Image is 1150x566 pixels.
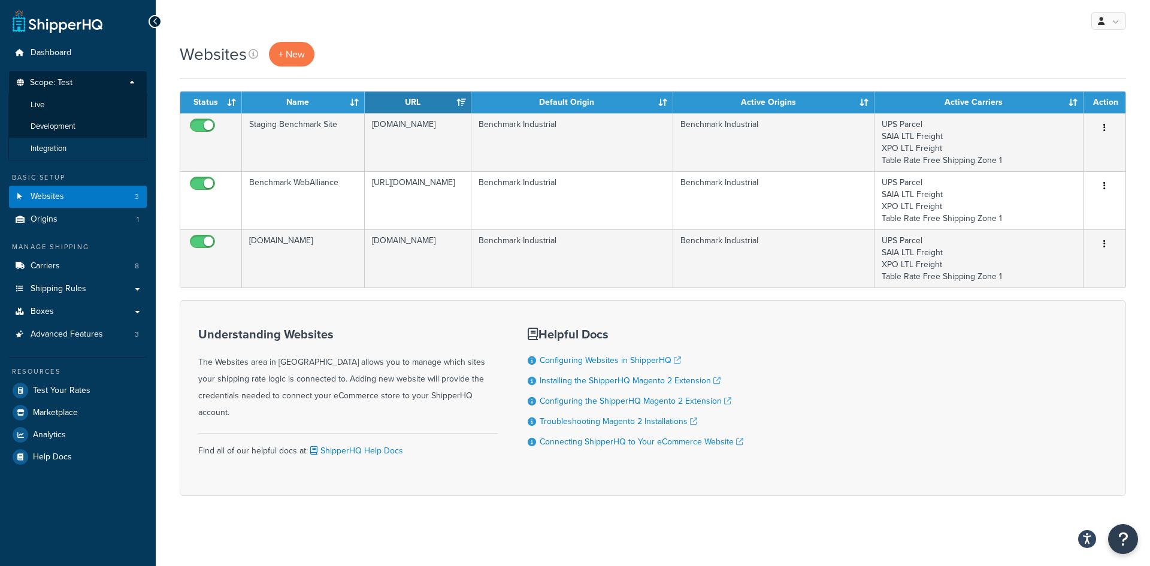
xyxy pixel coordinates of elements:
th: Name: activate to sort column ascending [242,92,365,113]
li: Development [8,116,147,138]
td: Benchmark WebAlliance [242,171,365,229]
a: Configuring the ShipperHQ Magento 2 Extension [540,395,731,407]
a: Origins 1 [9,208,147,231]
div: The Websites area in [GEOGRAPHIC_DATA] allows you to manage which sites your shipping rate logic ... [198,328,498,421]
a: Configuring Websites in ShipperHQ [540,354,681,367]
span: Marketplace [33,408,78,418]
a: Analytics [9,424,147,446]
div: Manage Shipping [9,242,147,252]
span: Scope: Test [30,78,72,88]
a: ShipperHQ Help Docs [308,444,403,457]
div: Resources [9,367,147,377]
td: UPS Parcel SAIA LTL Freight XPO LTL Freight Table Rate Free Shipping Zone 1 [874,229,1084,287]
span: Shipping Rules [31,284,86,294]
td: Benchmark Industrial [673,113,875,171]
span: 8 [135,261,139,271]
span: Boxes [31,307,54,317]
h3: Helpful Docs [528,328,743,341]
li: Advanced Features [9,323,147,346]
h3: Understanding Websites [198,328,498,341]
a: Advanced Features 3 [9,323,147,346]
span: Test Your Rates [33,386,90,396]
span: Integration [31,144,66,154]
li: Websites [9,186,147,208]
th: Active Carriers: activate to sort column ascending [874,92,1084,113]
th: Action [1084,92,1125,113]
span: + New [279,47,305,61]
button: Open Resource Center [1108,524,1138,554]
a: Connecting ShipperHQ to Your eCommerce Website [540,435,743,448]
span: Websites [31,192,64,202]
a: Marketplace [9,402,147,423]
span: Carriers [31,261,60,271]
span: Analytics [33,430,66,440]
td: [DOMAIN_NAME] [242,229,365,287]
span: Help Docs [33,452,72,462]
a: Carriers 8 [9,255,147,277]
a: + New [269,42,314,66]
td: UPS Parcel SAIA LTL Freight XPO LTL Freight Table Rate Free Shipping Zone 1 [874,113,1084,171]
a: Help Docs [9,446,147,468]
div: Basic Setup [9,172,147,183]
li: Origins [9,208,147,231]
span: 3 [135,329,139,340]
span: 3 [135,192,139,202]
a: Test Your Rates [9,380,147,401]
th: Status: activate to sort column ascending [180,92,242,113]
div: Find all of our helpful docs at: [198,433,498,459]
a: Boxes [9,301,147,323]
li: Live [8,94,147,116]
span: Live [31,100,44,110]
a: Shipping Rules [9,278,147,300]
td: Benchmark Industrial [471,171,673,229]
th: Active Origins: activate to sort column ascending [673,92,875,113]
td: Benchmark Industrial [471,113,673,171]
span: Development [31,122,75,132]
span: Origins [31,214,57,225]
a: Installing the ShipperHQ Magento 2 Extension [540,374,721,387]
td: Benchmark Industrial [471,229,673,287]
th: URL: activate to sort column ascending [365,92,471,113]
span: 1 [137,214,139,225]
span: Advanced Features [31,329,103,340]
a: Dashboard [9,42,147,64]
li: Carriers [9,255,147,277]
td: [URL][DOMAIN_NAME] [365,171,471,229]
td: Staging Benchmark Site [242,113,365,171]
h1: Websites [180,43,247,66]
a: Websites 3 [9,186,147,208]
th: Default Origin: activate to sort column ascending [471,92,673,113]
a: ShipperHQ Home [13,9,102,33]
a: Troubleshooting Magento 2 Installations [540,415,697,428]
td: UPS Parcel SAIA LTL Freight XPO LTL Freight Table Rate Free Shipping Zone 1 [874,171,1084,229]
td: [DOMAIN_NAME] [365,113,471,171]
td: Benchmark Industrial [673,171,875,229]
td: Benchmark Industrial [673,229,875,287]
li: Integration [8,138,147,160]
span: Dashboard [31,48,71,58]
td: [DOMAIN_NAME] [365,229,471,287]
